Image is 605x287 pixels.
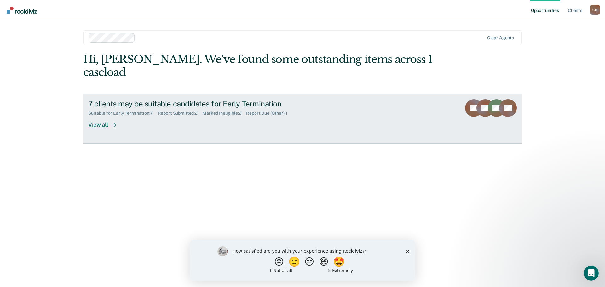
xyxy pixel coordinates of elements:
[584,266,599,281] iframe: Intercom live chat
[590,5,600,15] button: Profile dropdown button
[158,111,203,116] div: Report Submitted : 2
[590,5,600,15] div: C H
[202,111,246,116] div: Marked Ineligible : 2
[88,99,309,108] div: 7 clients may be suitable candidates for Early Termination
[190,240,415,281] iframe: Survey by Kim from Recidiviz
[88,116,124,128] div: View all
[88,111,158,116] div: Suitable for Early Termination : 7
[246,111,292,116] div: Report Due (Other) : 1
[83,53,434,79] div: Hi, [PERSON_NAME]. We’ve found some outstanding items across 1 caseload
[83,94,522,144] a: 7 clients may be suitable candidates for Early TerminationSuitable for Early Termination:7Report ...
[7,7,37,14] img: Recidiviz
[487,35,514,41] div: Clear agents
